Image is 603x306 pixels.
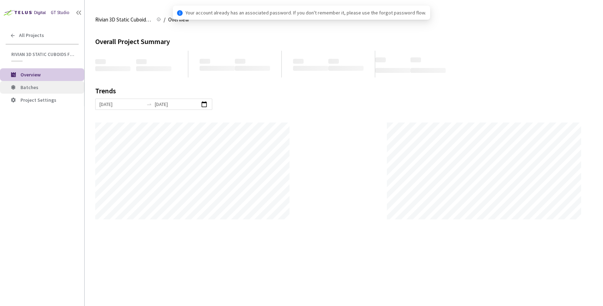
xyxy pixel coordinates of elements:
span: ‌ [375,57,386,62]
span: All Projects [19,32,44,38]
span: ‌ [200,59,210,64]
span: ‌ [410,68,446,73]
li: / [164,15,165,24]
span: ‌ [235,59,245,64]
span: ‌ [95,59,106,64]
span: ‌ [95,66,130,71]
span: ‌ [293,59,304,64]
input: Start date [99,100,144,108]
span: ‌ [136,66,171,71]
span: swap-right [146,101,152,107]
span: ‌ [410,57,421,62]
span: ‌ [375,68,410,73]
span: ‌ [328,59,339,64]
div: GT Studio [51,10,69,16]
span: Rivian 3D Static Cuboids fixed[2024-25] [11,51,74,57]
span: Your account already has an associated password. If you don't remember it, please use the forgot ... [185,9,426,17]
span: info-circle [177,10,183,16]
input: End date [155,100,199,108]
div: Overall Project Summary [95,37,592,47]
span: ‌ [200,66,235,71]
span: Project Settings [20,97,56,103]
span: ‌ [235,66,270,71]
span: Rivian 3D Static Cuboids fixed[2024-25] [95,15,152,24]
span: to [146,101,152,107]
span: ‌ [328,66,364,71]
span: Overview [168,15,189,24]
div: Trends [95,87,583,99]
span: ‌ [293,66,328,71]
span: ‌ [136,59,147,64]
span: Overview [20,71,41,78]
span: Batches [20,84,38,90]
